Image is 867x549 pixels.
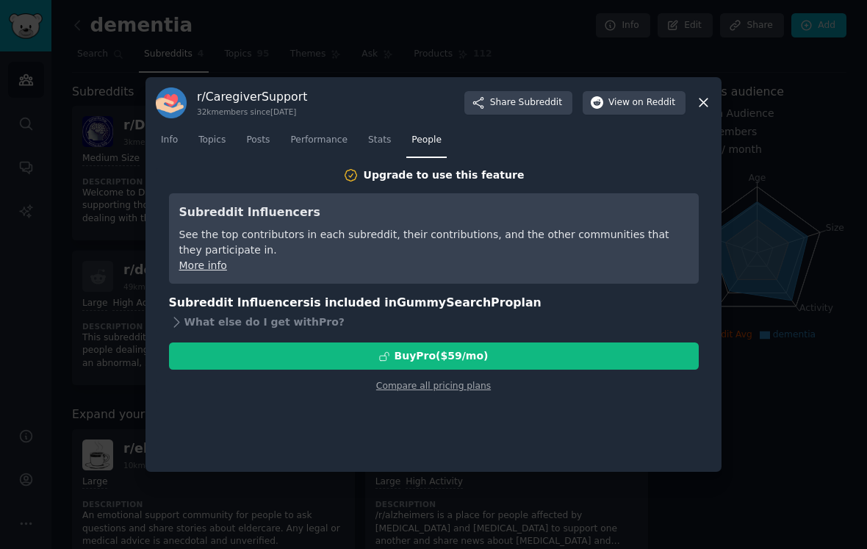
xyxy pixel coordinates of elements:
a: Topics [193,129,231,159]
div: See the top contributors in each subreddit, their contributions, and the other communities that t... [179,227,688,258]
h3: r/ CaregiverSupport [197,89,307,104]
div: Upgrade to use this feature [364,168,525,183]
a: Posts [241,129,275,159]
span: Topics [198,134,226,147]
div: 32k members since [DATE] [197,107,307,117]
span: Share [490,96,562,110]
button: BuyPro($59/mo) [169,342,699,370]
a: Performance [285,129,353,159]
span: Subreddit [519,96,562,110]
span: GummySearch Pro [397,295,513,309]
div: Buy Pro ($ 59 /mo ) [395,348,489,364]
span: Performance [290,134,348,147]
a: Compare all pricing plans [376,381,491,391]
img: CaregiverSupport [156,87,187,118]
div: What else do I get with Pro ? [169,312,699,332]
span: Info [161,134,178,147]
a: People [406,129,447,159]
a: More info [179,259,227,271]
h3: Subreddit Influencers [179,204,688,222]
a: Info [156,129,183,159]
span: View [608,96,675,110]
span: People [411,134,442,147]
button: ShareSubreddit [464,91,572,115]
span: on Reddit [633,96,675,110]
h3: Subreddit Influencers is included in plan [169,294,699,312]
span: Stats [368,134,391,147]
a: Stats [363,129,396,159]
span: Posts [246,134,270,147]
button: Viewon Reddit [583,91,686,115]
